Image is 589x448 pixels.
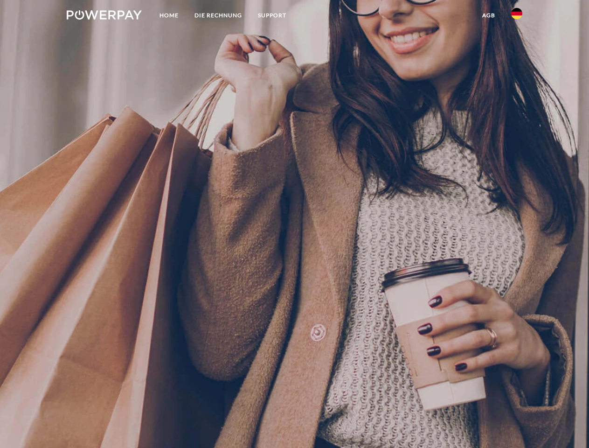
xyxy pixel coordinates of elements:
[152,7,187,24] a: Home
[511,8,522,19] img: de
[474,7,503,24] a: agb
[187,7,250,24] a: DIE RECHNUNG
[67,10,142,20] img: logo-powerpay-white.svg
[250,7,294,24] a: SUPPORT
